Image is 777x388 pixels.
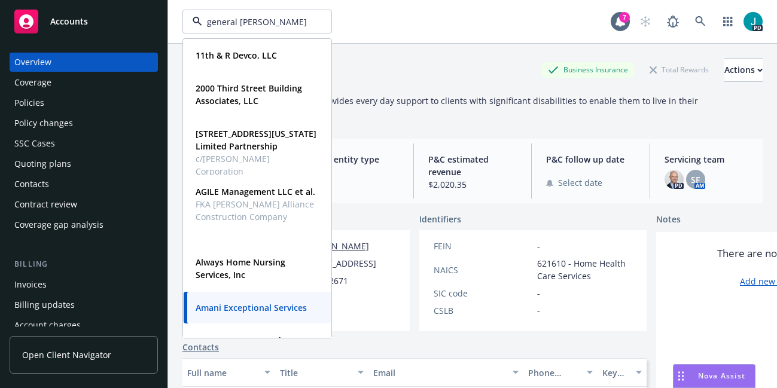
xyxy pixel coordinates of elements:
a: Accounts [10,5,158,38]
button: Phone number [523,358,598,387]
span: - [310,176,398,189]
span: Amani Exceptional Services: AES provides every day support to clients with significant disabiliti... [187,95,700,119]
a: Coverage gap analysis [10,215,158,234]
a: Report a Bug [661,10,685,33]
a: Contacts [182,341,219,353]
div: CSLB [434,304,532,317]
div: Business Insurance [542,62,634,77]
img: photo [665,170,684,189]
div: Quoting plans [14,154,71,173]
div: Contacts [14,175,49,194]
div: Billing updates [14,295,75,314]
a: Coverage [10,73,158,92]
div: Overview [14,53,51,72]
span: Notes [656,213,681,227]
strong: [PERSON_NAME] and [PERSON_NAME] [196,335,281,359]
strong: 2000 Third Street Building Associates, LLC [196,83,302,106]
strong: Amani Exceptional Services [196,302,307,313]
span: Open Client Navigator [22,349,111,361]
span: c/[PERSON_NAME] Corporation [196,152,316,178]
a: Quoting plans [10,154,158,173]
div: SSC Cases [14,134,55,153]
button: Actions [724,58,763,82]
div: Coverage [14,73,51,92]
a: Invoices [10,275,158,294]
span: - [537,287,540,300]
strong: [STREET_ADDRESS][US_STATE] Limited Partnership [196,128,316,152]
span: - [537,304,540,317]
span: 621610 - Home Health Care Services [537,257,632,282]
div: FEIN [434,240,532,252]
a: Switch app [716,10,740,33]
span: $2,020.35 [428,178,517,191]
span: Accounts [50,17,88,26]
div: Policy changes [14,114,73,133]
a: SSC Cases [10,134,158,153]
strong: 11th & R Devco, LLC [196,50,277,61]
div: Phone number [528,366,580,379]
span: Select date [558,176,602,189]
a: Policy changes [10,114,158,133]
div: Key contact [602,366,629,379]
div: Full name [187,366,257,379]
div: Policies [14,93,44,112]
span: - [537,240,540,252]
span: Identifiers [419,213,461,225]
a: Policies [10,93,158,112]
a: Billing updates [10,295,158,314]
a: Account charges [10,316,158,335]
div: Contract review [14,195,77,214]
a: Overview [10,53,158,72]
span: P&C estimated revenue [428,153,517,178]
span: [STREET_ADDRESS] [300,257,376,270]
input: Filter by keyword [202,16,307,28]
div: NAICS [434,264,532,276]
div: Email [373,366,505,379]
span: SF [691,173,700,186]
div: Coverage gap analysis [14,215,103,234]
a: Contacts [10,175,158,194]
span: Servicing team [665,153,753,166]
button: Key contact [598,358,647,387]
button: Title [275,358,368,387]
div: Actions [724,59,763,81]
a: Search [688,10,712,33]
a: Start snowing [633,10,657,33]
span: Legal entity type [310,153,398,166]
div: 7 [619,12,630,23]
span: FKA [PERSON_NAME] Alliance Construction Company [196,198,316,223]
button: Full name [182,358,275,387]
div: Title [280,366,350,379]
strong: AGILE Management LLC et al. [196,186,315,197]
span: Nova Assist [698,371,745,381]
div: Account charges [14,316,81,335]
div: Billing [10,258,158,270]
img: photo [744,12,763,31]
a: Contract review [10,195,158,214]
div: Invoices [14,275,47,294]
div: Total Rewards [644,62,715,77]
div: Drag to move [674,365,688,387]
button: Email [368,358,523,387]
button: Nova Assist [673,364,755,388]
a: [DOMAIN_NAME] [300,240,369,252]
div: SIC code [434,287,532,300]
span: P&C follow up date [546,153,635,166]
strong: Always Home Nursing Services, Inc [196,256,285,280]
